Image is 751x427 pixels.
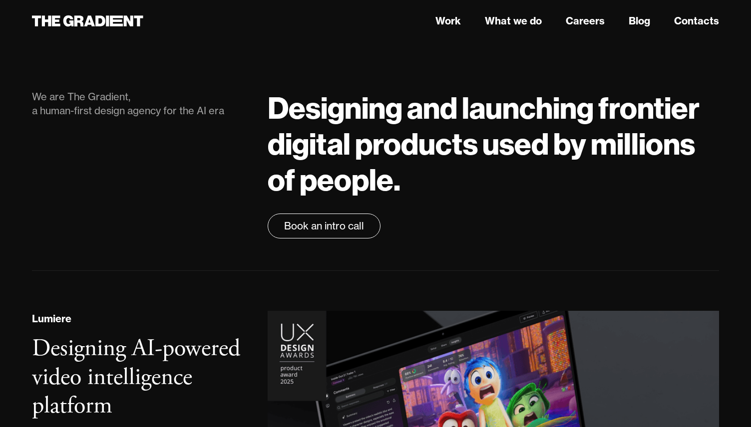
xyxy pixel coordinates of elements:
[435,13,461,28] a: Work
[268,90,719,198] h1: Designing and launching frontier digital products used by millions of people.
[485,13,542,28] a: What we do
[32,90,248,118] div: We are The Gradient, a human-first design agency for the AI era
[32,333,240,421] h3: Designing AI-powered video intelligence platform
[268,213,380,238] a: Book an intro call
[674,13,719,28] a: Contacts
[566,13,605,28] a: Careers
[32,311,71,326] div: Lumiere
[629,13,650,28] a: Blog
